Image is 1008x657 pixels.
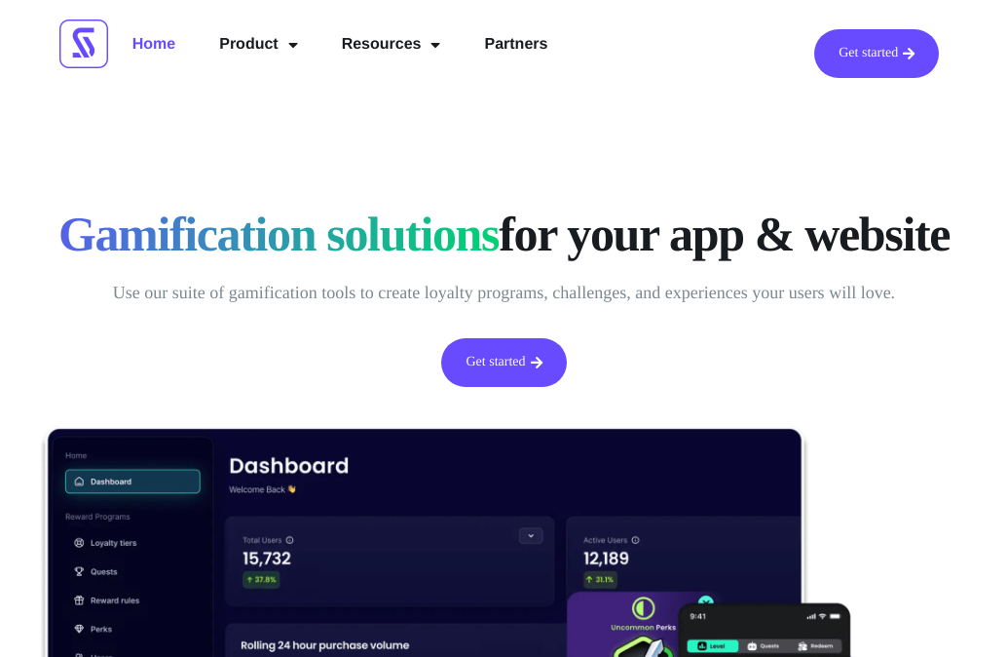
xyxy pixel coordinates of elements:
p: Use our suite of gamification tools to create loyalty programs, challenges, and experiences your ... [27,278,982,309]
a: Product [205,29,312,60]
a: Resources [327,29,456,60]
a: Get started [441,338,566,387]
a: Home [118,29,190,60]
img: Scrimmage Square Icon Logo [59,19,108,68]
a: Partners [469,29,562,60]
h1: for your app & website [27,205,982,263]
span: Get started [839,47,898,60]
span: Get started [466,356,525,369]
a: Get started [814,29,939,78]
nav: Menu [118,29,563,60]
span: Gamification solutions [58,205,499,263]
